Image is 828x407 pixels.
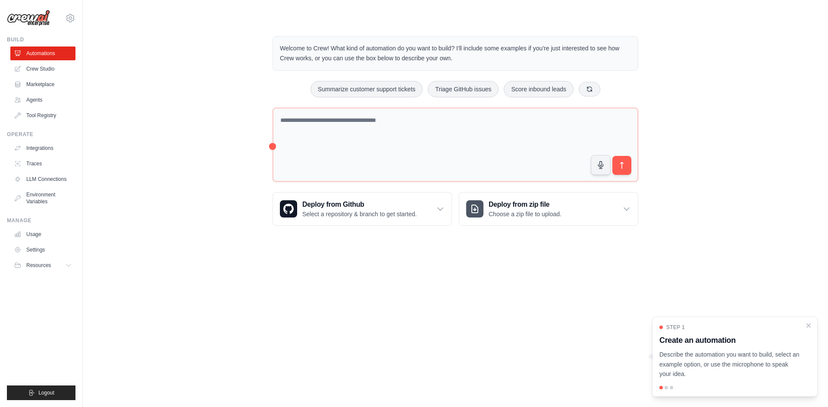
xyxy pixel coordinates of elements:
img: Logo [7,10,50,26]
button: Close walkthrough [805,322,812,329]
p: Choose a zip file to upload. [489,210,561,218]
span: Resources [26,262,51,269]
div: Operate [7,131,75,138]
h3: Deploy from Github [302,199,417,210]
div: Manage [7,217,75,224]
a: Settings [10,243,75,257]
a: Traces [10,157,75,171]
a: Tool Registry [10,109,75,122]
iframe: Chat Widget [785,366,828,407]
a: Automations [10,47,75,60]
button: Resources [10,258,75,272]
button: Summarize customer support tickets [310,81,423,97]
a: Integrations [10,141,75,155]
div: Build [7,36,75,43]
h3: Deploy from zip file [489,199,561,210]
a: Agents [10,93,75,107]
p: Describe the automation you want to build, select an example option, or use the microphone to spe... [659,350,800,379]
a: Environment Variables [10,188,75,208]
p: Select a repository & branch to get started. [302,210,417,218]
a: Usage [10,227,75,241]
button: Logout [7,385,75,400]
a: Marketplace [10,78,75,91]
span: Logout [38,389,54,396]
p: Welcome to Crew! What kind of automation do you want to build? I'll include some examples if you'... [280,43,631,63]
a: Crew Studio [10,62,75,76]
button: Triage GitHub issues [428,81,499,97]
span: Step 1 [666,324,685,331]
a: LLM Connections [10,172,75,186]
button: Score inbound leads [504,81,574,97]
h3: Create an automation [659,334,800,346]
